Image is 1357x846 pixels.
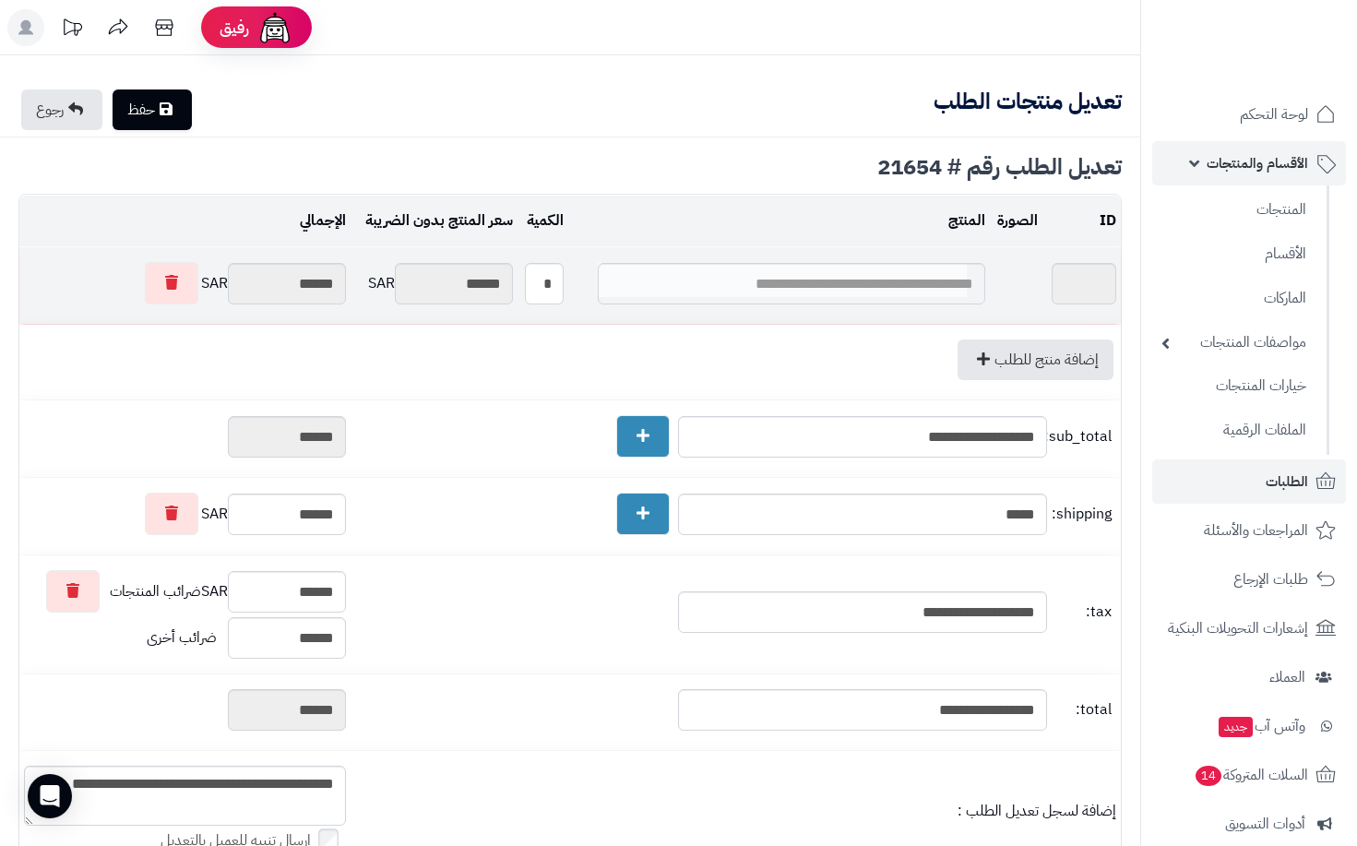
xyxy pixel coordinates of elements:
[147,626,217,649] span: ضرائب أخرى
[1152,459,1346,504] a: الطلبات
[1052,504,1112,525] span: shipping:
[355,263,513,304] div: SAR
[113,89,192,130] a: حفظ
[934,85,1122,118] b: تعديل منتجات الطلب
[990,196,1042,246] td: الصورة
[1052,602,1112,623] span: tax:
[1168,615,1308,641] span: إشعارات التحويلات البنكية
[1152,557,1346,602] a: طلبات الإرجاع
[351,196,518,246] td: سعر المنتج بدون الضريبة
[21,89,102,130] a: رجوع
[1219,717,1253,737] span: جديد
[1269,664,1305,690] span: العملاء
[958,340,1113,380] a: إضافة منتج للطلب
[49,9,95,51] a: تحديثات المنصة
[1052,699,1112,721] span: total:
[1152,508,1346,553] a: المراجعات والأسئلة
[1194,762,1308,788] span: السلات المتروكة
[1152,366,1315,406] a: خيارات المنتجات
[518,196,568,246] td: الكمية
[24,493,346,535] div: SAR
[1207,150,1308,176] span: الأقسام والمنتجات
[1152,92,1346,137] a: لوحة التحكم
[1152,655,1346,699] a: العملاء
[1152,802,1346,846] a: أدوات التسويق
[1152,704,1346,748] a: وآتس آبجديد
[24,262,346,304] div: SAR
[110,581,201,602] span: ضرائب المنتجات
[1042,196,1121,246] td: ID
[1152,411,1315,450] a: الملفات الرقمية
[1266,469,1308,494] span: الطلبات
[18,156,1122,178] div: تعديل الطلب رقم # 21654
[1240,101,1308,127] span: لوحة التحكم
[256,9,293,46] img: ai-face.png
[1152,234,1315,274] a: الأقسام
[28,774,72,818] div: Open Intercom Messenger
[1052,426,1112,447] span: sub_total:
[1217,713,1305,739] span: وآتس آب
[1152,753,1346,797] a: السلات المتروكة14
[19,196,351,246] td: الإجمالي
[1196,766,1221,786] span: 14
[1204,518,1308,543] span: المراجعات والأسئلة
[1152,606,1346,650] a: إشعارات التحويلات البنكية
[1225,811,1305,837] span: أدوات التسويق
[1152,190,1315,230] a: المنتجات
[355,801,1116,822] div: إضافة لسجل تعديل الطلب :
[24,570,346,613] div: SAR
[1152,323,1315,363] a: مواصفات المنتجات
[1152,279,1315,318] a: الماركات
[1233,566,1308,592] span: طلبات الإرجاع
[220,17,249,39] span: رفيق
[568,196,990,246] td: المنتج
